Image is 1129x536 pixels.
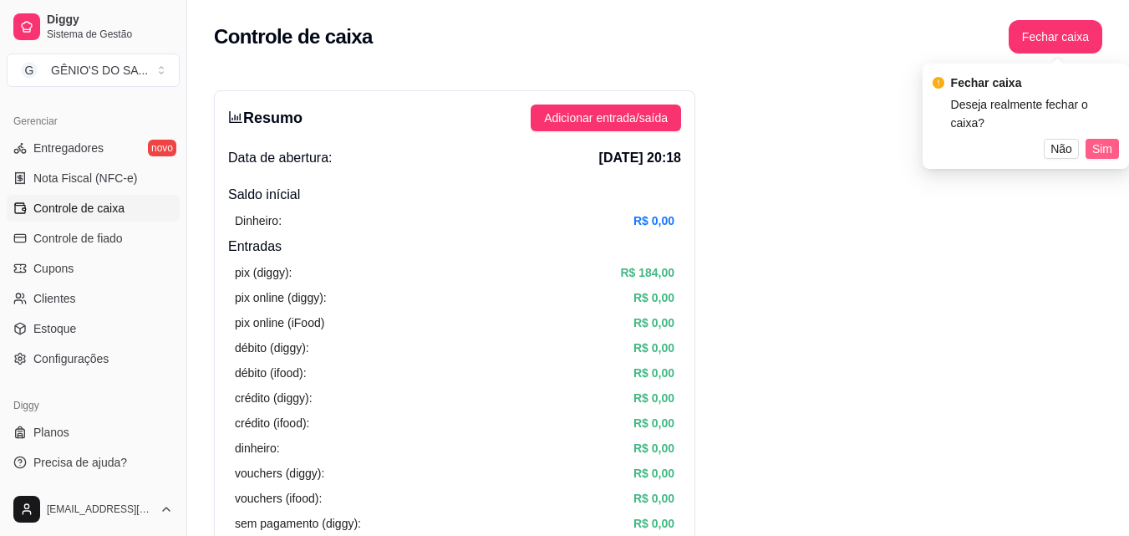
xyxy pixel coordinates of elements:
[228,185,681,205] h4: Saldo inícial
[1092,140,1112,158] span: Sim
[47,503,153,516] span: [EMAIL_ADDRESS][DOMAIN_NAME]
[228,106,303,130] h3: Resumo
[51,62,148,79] div: GÊNIO'S DO SA ...
[228,237,681,257] h4: Entradas
[7,315,180,342] a: Estoque
[33,320,76,337] span: Estoque
[235,389,313,407] article: crédito (diggy):
[7,449,180,476] a: Precisa de ajuda?
[951,74,1119,92] div: Fechar caixa
[7,108,180,135] div: Gerenciar
[235,212,282,230] article: Dinheiro:
[633,364,674,382] article: R$ 0,00
[235,263,292,282] article: pix (diggy):
[33,170,137,186] span: Nota Fiscal (NFC-e)
[7,285,180,312] a: Clientes
[633,464,674,482] article: R$ 0,00
[235,489,322,508] article: vouchers (ifood):
[33,200,125,217] span: Controle de caixa
[33,230,123,247] span: Controle de fiado
[235,339,309,357] article: débito (diggy):
[7,54,180,87] button: Select a team
[235,514,361,533] article: sem pagamento (diggy):
[633,314,674,332] article: R$ 0,00
[599,148,681,168] span: [DATE] 20:18
[7,489,180,529] button: [EMAIL_ADDRESS][DOMAIN_NAME]
[951,95,1119,132] div: Deseja realmente fechar o caixa?
[633,414,674,432] article: R$ 0,00
[33,454,127,471] span: Precisa de ajuda?
[33,260,74,277] span: Cupons
[633,514,674,533] article: R$ 0,00
[633,339,674,357] article: R$ 0,00
[1050,140,1072,158] span: Não
[33,424,69,441] span: Planos
[235,439,280,457] article: dinheiro:
[1009,20,1102,54] button: Fechar caixa
[228,110,243,125] span: bar-chart
[235,414,309,432] article: crédito (ifood):
[235,288,327,307] article: pix online (diggy):
[633,212,674,230] article: R$ 0,00
[21,62,38,79] span: G
[7,392,180,419] div: Diggy
[7,225,180,252] a: Controle de fiado
[7,255,180,282] a: Cupons
[633,389,674,407] article: R$ 0,00
[1044,139,1079,159] button: Não
[235,464,324,482] article: vouchers (diggy):
[235,364,307,382] article: débito (ifood):
[620,263,674,282] article: R$ 184,00
[33,140,104,156] span: Entregadores
[47,13,173,28] span: Diggy
[633,288,674,307] article: R$ 0,00
[7,165,180,191] a: Nota Fiscal (NFC-e)
[7,135,180,161] a: Entregadoresnovo
[933,77,944,89] span: exclamation-circle
[7,7,180,47] a: DiggySistema de Gestão
[228,148,333,168] span: Data de abertura:
[214,23,373,50] h2: Controle de caixa
[7,419,180,446] a: Planos
[531,105,681,131] button: Adicionar entrada/saída
[1086,139,1119,159] button: Sim
[47,28,173,41] span: Sistema de Gestão
[633,439,674,457] article: R$ 0,00
[33,290,76,307] span: Clientes
[7,345,180,372] a: Configurações
[235,314,324,332] article: pix online (iFood)
[544,109,668,127] span: Adicionar entrada/saída
[33,350,109,367] span: Configurações
[633,489,674,508] article: R$ 0,00
[7,195,180,222] a: Controle de caixa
